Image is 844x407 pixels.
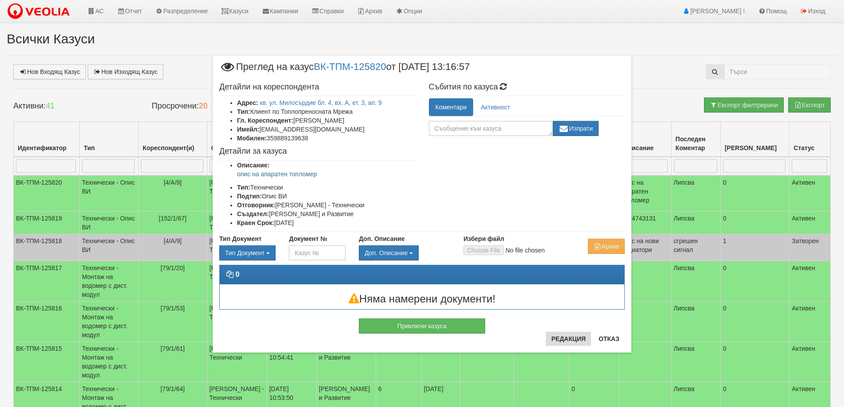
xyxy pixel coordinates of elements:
[237,126,259,133] b: Имейл:
[235,271,239,278] strong: 0
[237,99,258,106] b: Адрес:
[237,219,274,226] b: Краен Срок:
[219,83,416,92] h4: Детайли на кореспондента
[359,245,450,260] div: Двоен клик, за изчистване на избраната стойност.
[260,99,382,106] a: кв. ул. Милосърдие бл. 4, вх. А, ет. 3, ап. 9
[219,245,276,260] div: Двоен клик, за изчистване на избраната стойност.
[237,193,262,200] b: Подтип:
[359,318,485,333] button: Приключи казуса
[588,239,625,254] button: Архив
[237,107,416,116] li: Клиент по Топлопреносната Мрежа
[237,201,416,209] li: [PERSON_NAME] - Технически
[237,210,269,217] b: Създател:
[237,117,293,124] b: Гл. Кореспондент:
[225,249,264,256] span: Тип Документ
[219,62,470,78] span: Преглед на казус от [DATE] 13:16:57
[474,98,517,116] a: Активност
[463,234,504,243] label: Избери файл
[237,202,275,209] b: Отговорник:
[314,61,386,72] a: ВК-ТПМ-125820
[289,234,327,243] label: Документ №
[237,209,416,218] li: [PERSON_NAME] и Развитие
[219,147,416,156] h4: Детайли за казуса
[237,125,416,134] li: [EMAIL_ADDRESS][DOMAIN_NAME]
[237,218,416,227] li: [DATE]
[553,121,599,136] button: Изпрати
[237,108,250,115] b: Тип:
[289,245,345,260] input: Казус №
[237,162,269,169] b: Описание:
[237,184,250,191] b: Тип:
[365,249,408,256] span: Доп. Описание
[359,234,404,243] label: Доп. Описание
[237,135,267,142] b: Мобилен:
[220,293,624,305] h3: Няма намерени документи!
[546,332,591,346] button: Редакция
[429,98,474,116] a: Коментари
[237,183,416,192] li: Технически
[593,332,625,346] button: Отказ
[237,134,416,143] li: 359889139638
[237,192,416,201] li: Опис ВИ
[219,245,276,260] button: Тип Документ
[359,245,419,260] button: Доп. Описание
[237,116,416,125] li: [PERSON_NAME]
[219,234,262,243] label: Тип Документ
[429,83,625,92] h4: Събития по казуса
[237,170,416,178] p: опис на апаратен топломер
